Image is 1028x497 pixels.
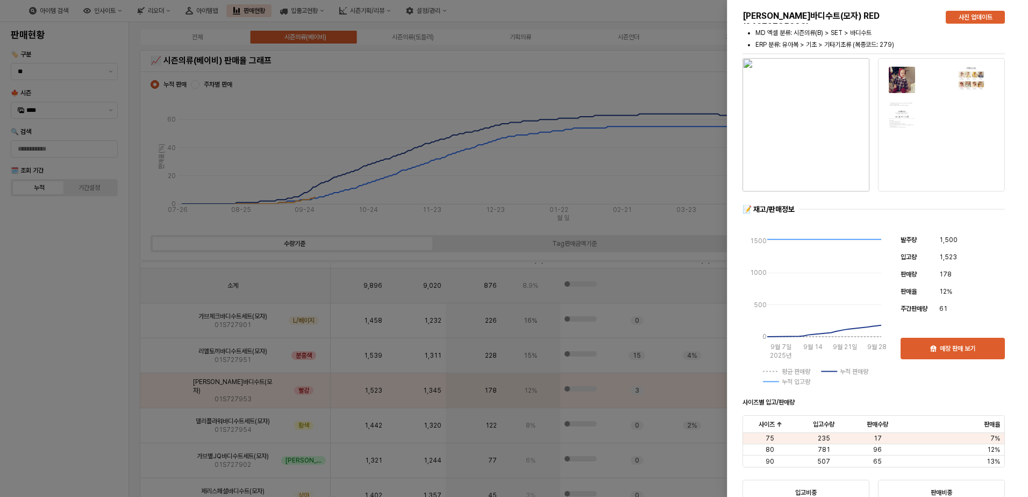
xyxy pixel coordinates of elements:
[939,235,958,245] span: 1,500
[940,344,975,353] p: 매장 판매 보기
[759,420,775,429] span: 사이즈
[873,445,882,454] span: 96
[987,445,1000,454] span: 12%
[817,457,830,466] span: 507
[873,457,882,466] span: 65
[818,434,830,443] span: 235
[901,236,917,244] span: 발주량
[755,40,1005,49] li: ERP 분류: 유아복 > 기초 > 기타기초류 (복종코드: 279)
[743,204,795,215] div: 📝 재고/판매정보
[990,434,1000,443] span: 7%
[984,420,1000,429] span: 판매율
[939,269,952,280] span: 178
[874,434,882,443] span: 17
[946,11,1005,24] button: 사진 업데이트
[939,303,947,314] span: 61
[901,288,917,295] span: 판매율
[901,305,927,313] span: 주간판매량
[766,434,774,443] span: 75
[901,271,917,278] span: 판매량
[939,252,957,262] span: 1,523
[766,445,774,454] span: 80
[795,489,817,496] strong: 입고비중
[813,420,834,429] span: 입고수량
[939,286,952,297] span: 12%
[931,489,952,496] strong: 판매비중
[818,445,830,454] span: 781
[901,338,1005,359] button: 매장 판매 보기
[987,457,1000,466] span: 13%
[743,399,795,406] strong: 사이즈별 입고/판매량
[867,420,888,429] span: 판매수량
[959,13,993,22] p: 사진 업데이트
[755,28,1005,38] li: MD 엑셀 분류: 시즌의류(B) > SET > 바디수트
[901,253,917,261] span: 입고량
[743,11,937,32] h5: [PERSON_NAME]바디수트(모자) RED (01S72795393)
[766,457,774,466] span: 90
